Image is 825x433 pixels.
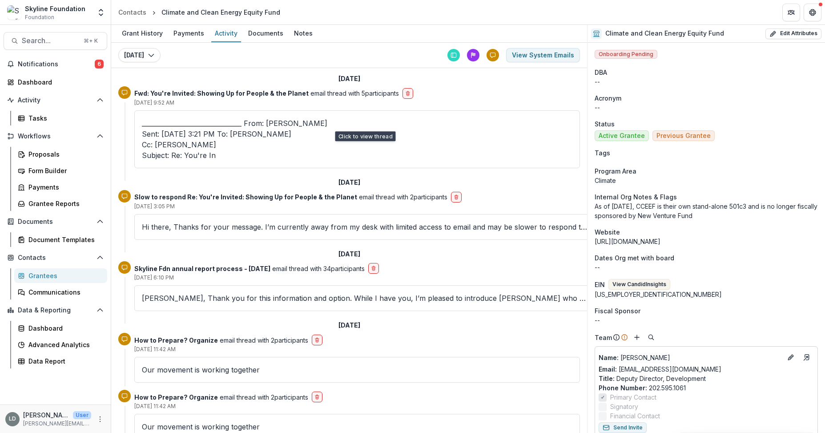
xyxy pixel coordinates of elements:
span: Active Grantee [599,132,645,140]
span: Search... [22,36,78,45]
div: Lisa Dinh [9,416,16,422]
p: [PERSON_NAME], Thank you for this information and option. While I have you, I’m pleased to introd... [142,293,588,304]
p: Hi there, Thanks for your message. I’m currently away from my desk with limited access to email a... [142,222,588,232]
span: DBA [595,68,607,77]
p: [DATE] 11:42 AM [134,402,580,410]
span: Data & Reporting [18,307,93,314]
button: delete-button [402,88,413,99]
div: Documents [245,27,287,40]
div: Grant History [118,27,166,40]
button: Get Help [804,4,821,21]
button: Notifications6 [4,57,107,71]
span: Signatory [610,402,638,411]
a: Dashboard [4,75,107,89]
p: [PERSON_NAME] [23,410,69,420]
a: Activity [211,25,241,42]
a: Grant History [118,25,166,42]
button: Open Documents [4,214,107,229]
a: Tasks [14,111,107,125]
a: Name: [PERSON_NAME] [599,353,782,362]
button: delete-button [368,263,379,274]
a: Payments [170,25,208,42]
div: -- [595,77,818,86]
span: Website [595,227,620,237]
span: Title : [599,375,615,382]
p: email thread with 5 participants [134,89,399,98]
span: Name : [599,354,619,361]
a: Communications [14,285,107,299]
div: ⌘ + K [82,36,100,46]
p: [DATE] 9:52 AM [134,99,580,107]
p: Climate [595,176,818,185]
button: Open Data & Reporting [4,303,107,317]
a: Proposals [14,147,107,162]
div: Contacts [118,8,146,17]
div: Grantee Reports [28,199,100,208]
div: Document Templates [28,235,100,244]
button: Search [646,332,656,343]
span: Acronym [595,93,621,103]
a: Grantee Reports [14,196,107,211]
span: Tags [595,148,610,158]
a: Go to contact [800,350,814,364]
div: Advanced Analytics [28,340,100,349]
p: Team [595,333,612,342]
a: Notes [290,25,316,42]
button: delete-button [312,335,322,345]
h2: [DATE] [338,251,360,258]
a: Grantees [14,268,107,283]
div: Tasks [28,113,100,123]
p: 202.595.1061 [599,383,814,393]
nav: breadcrumb [115,6,284,19]
span: Primary Contact [610,393,656,402]
p: email thread with 2 participants [134,336,308,345]
a: Documents [245,25,287,42]
a: [URL][DOMAIN_NAME] [595,238,660,245]
button: Search... [4,32,107,50]
span: Status [595,119,615,129]
div: Subject: Re: You're In [142,150,572,161]
div: Grantees [28,271,100,280]
div: Skyline Foundation [25,4,85,13]
a: Document Templates [14,232,107,247]
span: Dates Org met with board [595,253,674,263]
p: [DATE] 11:42 AM [134,345,580,353]
p: [DATE] 6:10 PM [134,274,596,282]
span: Financial Contact [610,411,660,421]
div: Activity [211,27,241,40]
h2: [DATE] [338,75,360,83]
span: Program Area [595,166,636,176]
div: -- [595,316,818,325]
div: Dashboard [18,77,100,87]
div: Payments [170,27,208,40]
button: View CandidInsights [608,279,670,290]
span: Internal Org Notes & Flags [595,192,677,202]
a: Email: [EMAIL_ADDRESS][DOMAIN_NAME] [599,364,721,374]
div: Proposals [28,150,100,159]
div: Form Builder [28,166,100,175]
div: Climate and Clean Energy Equity Fund [161,8,280,17]
strong: How to Prepare? Organize [134,336,218,344]
p: User [73,411,91,419]
a: Form Builder [14,163,107,178]
button: Open Workflows [4,129,107,143]
div: Payments [28,182,100,192]
p: Our movement is working together ‌ ‌ ‌ ‌ ‌ ‌ ‌ ‌ ‌ ‌ ‌ ‌ ‌ ‌ ‌ ‌ ‌ ‌ ‌ ‌ ‌ ‌ ‌ ‌ ‌ ‌ ‌ ‌ ‌ ‌ ‌ ‌ ... [142,364,572,375]
p: [DATE] 3:05 PM [134,202,596,210]
button: Open Contacts [4,251,107,265]
a: Data Report [14,354,107,368]
h2: [DATE] [338,179,360,186]
strong: Slow to respond Re: You're Invited: Showing Up for People & the Planet [134,193,357,201]
h2: [DATE] [338,322,360,329]
span: Email: [599,365,617,373]
span: Previous Grantee [656,132,711,140]
p: -- [595,103,818,112]
button: Edit [785,352,796,363]
strong: Skyline Fdn annual report process - [DATE] [134,265,270,272]
p: EIN [595,280,605,289]
img: Skyline Foundation [7,5,21,20]
strong: How to Prepare? Organize [134,393,218,401]
div: Data Report [28,356,100,366]
p: Deputy Director, Development [599,374,814,383]
button: Send Invite [599,422,647,433]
